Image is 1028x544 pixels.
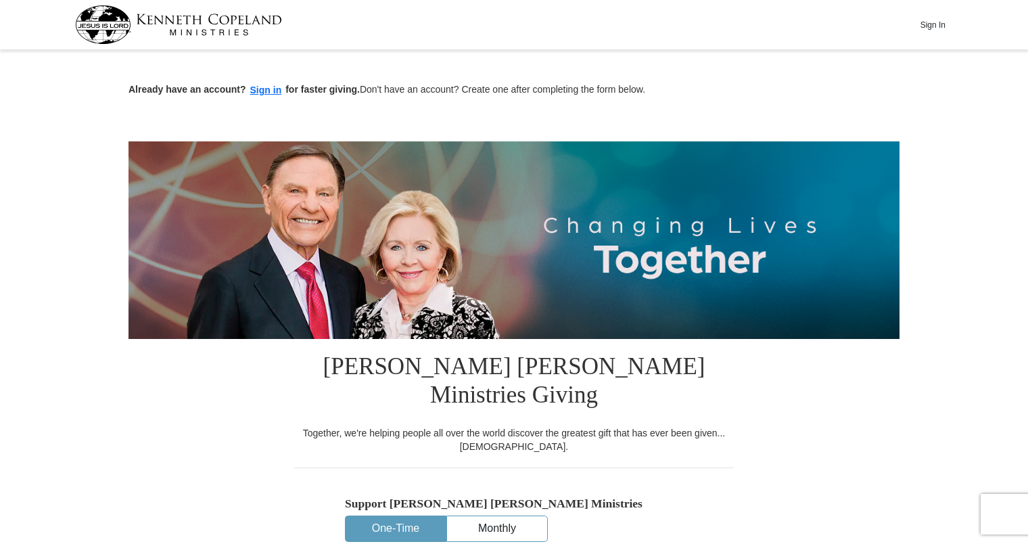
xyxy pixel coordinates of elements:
strong: Already have an account? for faster giving. [128,84,360,95]
h1: [PERSON_NAME] [PERSON_NAME] Ministries Giving [294,339,734,426]
div: Together, we're helping people all over the world discover the greatest gift that has ever been g... [294,426,734,453]
button: One-Time [346,516,446,541]
button: Monthly [447,516,547,541]
h5: Support [PERSON_NAME] [PERSON_NAME] Ministries [345,497,683,511]
button: Sign In [912,14,953,35]
button: Sign in [246,83,286,98]
img: kcm-header-logo.svg [75,5,282,44]
p: Don't have an account? Create one after completing the form below. [128,83,899,98]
